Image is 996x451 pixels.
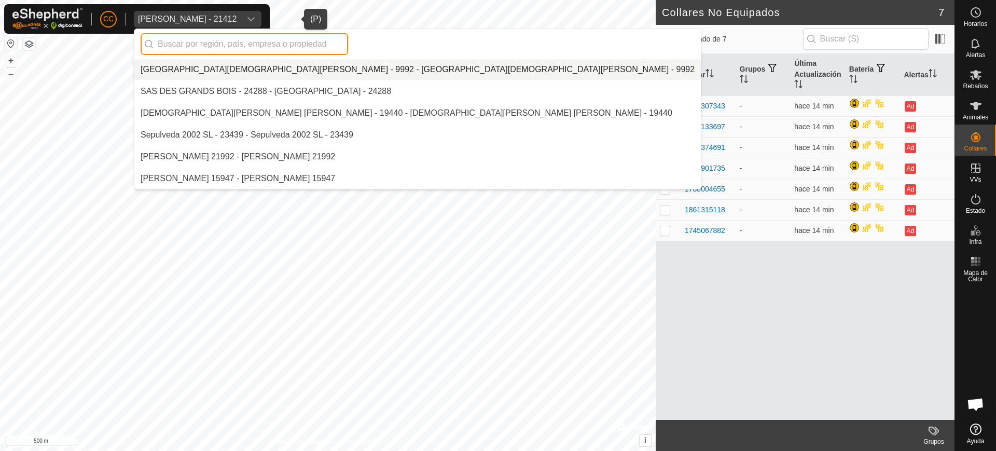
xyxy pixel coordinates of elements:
button: + [5,54,17,67]
span: Infra [969,239,981,245]
div: dropdown trigger [241,11,261,28]
span: 3 oct 2025, 8:04 [794,143,834,152]
li: Santiago de la Iglesia Garcia - 9992 [134,59,701,80]
div: [PERSON_NAME] 21992 - [PERSON_NAME] 21992 [141,151,335,163]
p-sorticon: Activar para ordenar [706,71,714,79]
div: 1788004655 [685,184,725,195]
p-sorticon: Activar para ordenar [740,76,748,85]
div: 2881133697 [685,121,725,132]
td: - [736,220,791,241]
th: Collar [681,54,736,96]
div: 1861315118 [685,204,725,215]
span: 7 [938,5,944,20]
span: Estado [966,208,985,214]
span: i [644,436,646,445]
span: Animales [963,114,988,120]
span: 3 oct 2025, 8:04 [794,226,834,235]
button: Restablecer Mapa [5,37,17,50]
a: Política de Privacidad [274,438,334,447]
span: Rebaños [963,83,988,89]
span: VVs [970,176,981,183]
button: Ad [905,226,916,236]
span: Collares [964,145,987,152]
div: [DEMOGRAPHIC_DATA][PERSON_NAME] [PERSON_NAME] - 19440 - [DEMOGRAPHIC_DATA][PERSON_NAME] [PERSON_N... [141,107,672,119]
button: Capas del Mapa [23,38,35,50]
p-sorticon: Activar para ordenar [929,71,937,79]
button: Ad [905,184,916,195]
td: - [736,179,791,199]
p-sorticon: Activar para ordenar [794,81,803,90]
li: Saturnino Arenaza Diaz de Alda - 19440 [134,103,701,124]
div: [GEOGRAPHIC_DATA][DEMOGRAPHIC_DATA][PERSON_NAME] - 9992 - [GEOGRAPHIC_DATA][DEMOGRAPHIC_DATA][PER... [141,63,695,76]
td: - [736,199,791,220]
h2: Collares No Equipados [662,6,938,19]
span: 3 oct 2025, 8:04 [794,122,834,131]
span: 3 oct 2025, 8:04 [794,185,834,193]
img: Logo Gallagher [12,8,83,30]
a: Ayuda [955,419,996,448]
button: – [5,68,17,80]
div: 3505374691 [685,142,725,153]
th: Alertas [900,54,955,96]
a: Contáctenos [347,438,381,447]
td: - [736,116,791,137]
td: - [736,158,791,179]
div: 2692307343 [685,101,725,112]
span: Maria Isabel Gomez Martinez - 21412 [134,11,241,28]
span: 3 oct 2025, 8:04 [794,102,834,110]
div: [PERSON_NAME] - 21412 [138,15,237,23]
input: Buscar (S) [803,28,929,50]
span: 3 oct 2025, 8:04 [794,164,834,172]
span: CC [103,13,114,24]
th: Última Actualización [790,54,845,96]
td: - [736,95,791,116]
button: Ad [905,205,916,215]
span: 0 seleccionado de 7 [662,34,803,45]
input: Buscar por región, país, empresa o propiedad [141,33,348,55]
th: Batería [845,54,900,96]
li: Sergio Cano Brando 15947 [134,168,701,189]
div: 3806901735 [685,163,725,174]
span: Mapa de Calor [958,270,993,282]
th: Grupos [736,54,791,96]
span: Alertas [966,52,985,58]
div: 1745067882 [685,225,725,236]
button: i [640,435,651,446]
td: - [736,137,791,158]
div: Grupos [913,437,955,446]
button: Ad [905,143,916,153]
p-sorticon: Activar para ordenar [849,76,857,85]
div: Sepulveda 2002 SL - 23439 - Sepulveda 2002 SL - 23439 [141,129,353,141]
li: SAS DES GRANDS BOIS - 24288 [134,81,701,102]
button: Ad [905,122,916,132]
li: Sepulveda 2002 SL - 23439 [134,125,701,145]
span: Ayuda [967,438,985,444]
button: Ad [905,163,916,174]
div: SAS DES GRANDS BOIS - 24288 - [GEOGRAPHIC_DATA] - 24288 [141,85,391,98]
span: Horarios [964,21,987,27]
div: [PERSON_NAME] 15947 - [PERSON_NAME] 15947 [141,172,335,185]
button: Ad [905,101,916,112]
li: SERGIO ASCASO GRACIA 21992 [134,146,701,167]
span: 3 oct 2025, 8:04 [794,206,834,214]
div: Chat abierto [960,389,991,420]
